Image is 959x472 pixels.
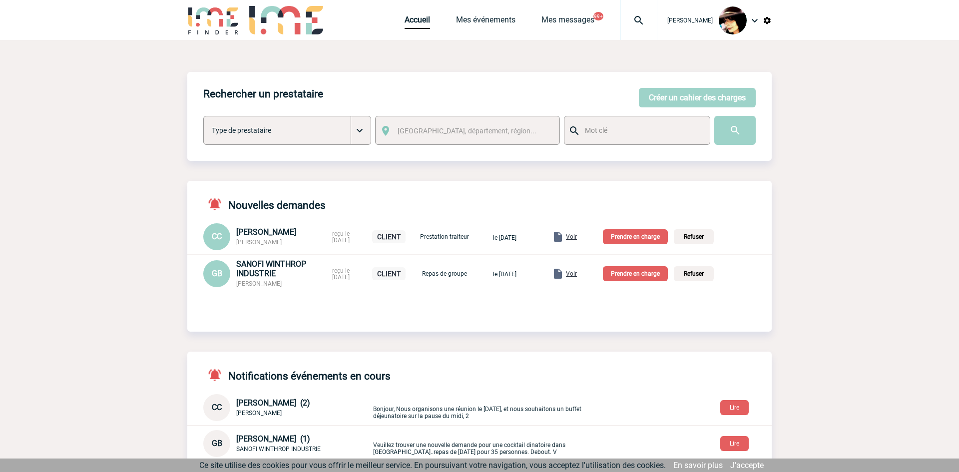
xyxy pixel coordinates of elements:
[493,234,516,241] span: le [DATE]
[674,266,714,281] p: Refuser
[719,6,747,34] img: 101023-0.jpg
[566,270,577,277] span: Voir
[493,271,516,278] span: le [DATE]
[236,398,310,408] span: [PERSON_NAME] (2)
[203,438,608,448] a: GB [PERSON_NAME] (1) SANOFI WINTHROP INDUSTRIE Veuillez trouver une nouvelle demande pour une coc...
[236,446,321,453] span: SANOFI WINTHROP INDUSTRIE
[566,233,577,240] span: Voir
[420,270,470,277] p: Repas de groupe
[673,461,723,470] a: En savoir plus
[552,231,564,243] img: folder.png
[730,461,764,470] a: J'accepte
[712,438,757,448] a: Lire
[199,461,666,470] span: Ce site utilise des cookies pour vous offrir le meilleur service. En poursuivant votre navigation...
[603,266,668,281] p: Prendre en charge
[236,239,282,246] span: [PERSON_NAME]
[405,15,430,29] a: Accueil
[593,12,603,20] button: 99+
[207,368,228,382] img: notifications-active-24-px-r.png
[420,233,470,240] p: Prestation traiteur
[373,396,608,420] p: Bonjour, Nous organisons une réunion le [DATE], et nous souhaitons un buffet déjeunatoire sur la ...
[212,269,222,278] span: GB
[203,197,326,211] h4: Nouvelles demandes
[528,268,579,278] a: Voir
[674,229,714,244] p: Refuser
[207,197,228,211] img: notifications-active-24-px-r.png
[236,259,306,278] span: SANOFI WINTHROP INDUSTRIE
[720,400,749,415] button: Lire
[236,280,282,287] span: [PERSON_NAME]
[203,368,391,382] h4: Notifications événements en cours
[203,430,371,457] div: Conversation privée : Client - Agence
[541,15,594,29] a: Mes messages
[203,402,608,412] a: CC [PERSON_NAME] (2) [PERSON_NAME] Bonjour, Nous organisons une réunion le [DATE], et nous souhai...
[203,88,323,100] h4: Rechercher un prestataire
[236,434,310,444] span: [PERSON_NAME] (1)
[212,403,222,412] span: CC
[212,232,222,241] span: CC
[373,432,608,456] p: Veuillez trouver une nouvelle demande pour une cocktail dinatoire dans [GEOGRAPHIC_DATA]..repas d...
[236,227,296,237] span: [PERSON_NAME]
[712,402,757,412] a: Lire
[372,230,406,243] p: CLIENT
[667,17,713,24] span: [PERSON_NAME]
[212,439,222,448] span: GB
[714,116,756,145] input: Submit
[552,268,564,280] img: folder.png
[456,15,515,29] a: Mes événements
[203,394,371,421] div: Conversation privée : Client - Agence
[332,230,350,244] span: reçu le [DATE]
[582,124,701,137] input: Mot clé
[398,127,536,135] span: [GEOGRAPHIC_DATA], département, région...
[603,229,668,244] p: Prendre en charge
[236,410,282,417] span: [PERSON_NAME]
[187,6,239,34] img: IME-Finder
[528,231,579,241] a: Voir
[720,436,749,451] button: Lire
[332,267,350,281] span: reçu le [DATE]
[372,267,406,280] p: CLIENT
